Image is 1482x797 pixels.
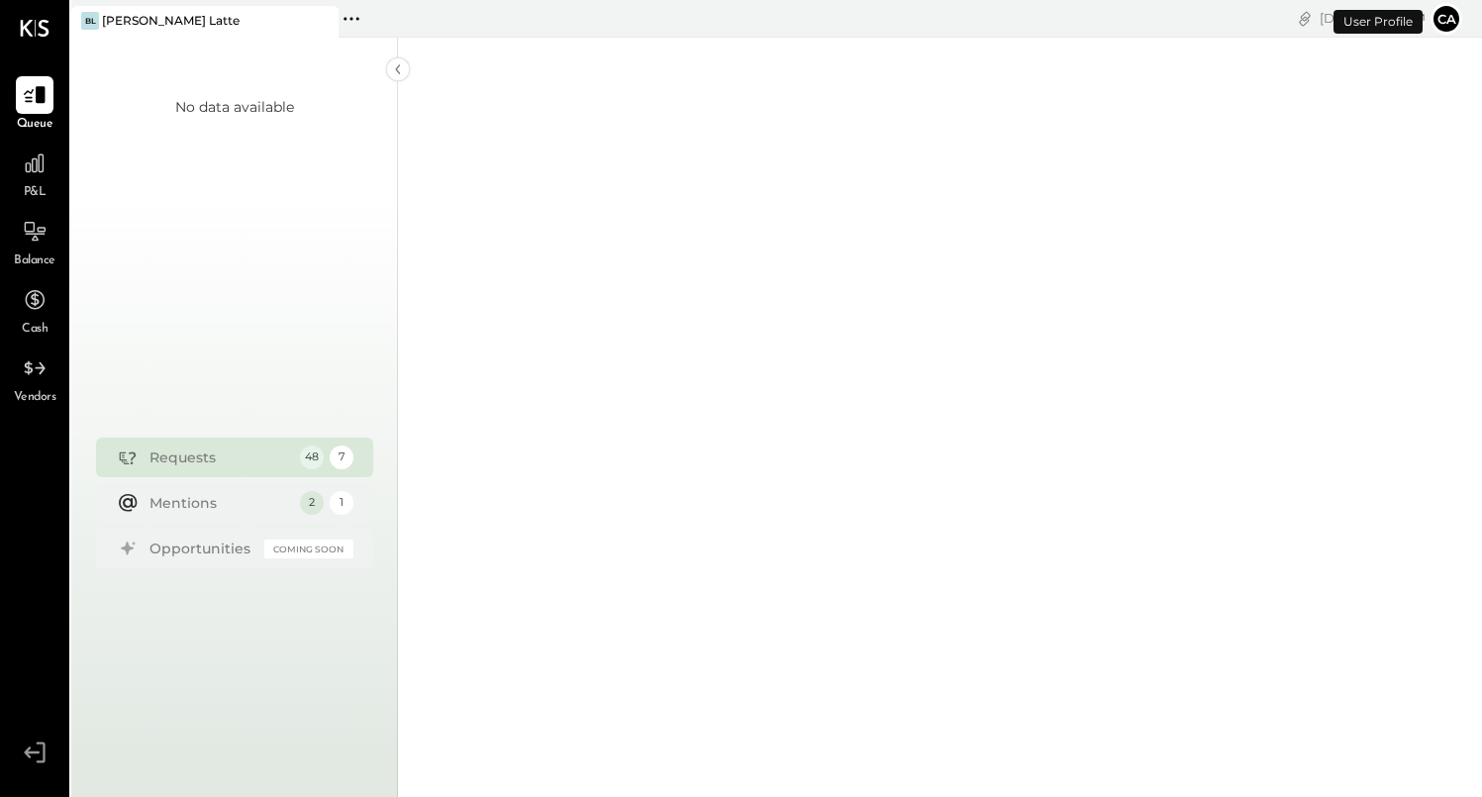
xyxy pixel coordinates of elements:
a: Balance [1,213,68,270]
div: 1 [330,491,353,515]
a: P&L [1,145,68,202]
div: copy link [1295,8,1315,29]
span: Balance [14,252,55,270]
div: User Profile [1334,10,1423,34]
div: 2 [300,491,324,515]
span: P&L [24,184,47,202]
div: No data available [175,97,294,117]
div: 7 [330,446,353,469]
div: Coming Soon [264,540,353,558]
span: Vendors [14,389,56,407]
div: [PERSON_NAME] Latte [102,12,240,29]
button: Ca [1431,3,1462,35]
div: Opportunities [149,539,254,558]
div: 48 [300,446,324,469]
div: [DATE] [1320,9,1426,28]
div: BL [81,12,99,30]
a: Queue [1,76,68,134]
a: Cash [1,281,68,339]
a: Vendors [1,349,68,407]
div: Requests [149,448,290,467]
span: Queue [17,116,53,134]
span: Cash [22,321,48,339]
div: Mentions [149,493,290,513]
